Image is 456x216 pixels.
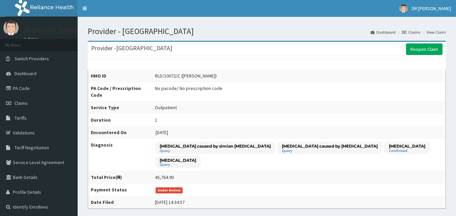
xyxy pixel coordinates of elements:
img: User Image [3,20,19,35]
p: DR [PERSON_NAME] [24,27,76,33]
a: Claims [402,29,420,35]
small: Query [282,149,378,153]
span: Tariffs [15,115,27,121]
th: Date Filed [88,196,152,209]
img: User Image [399,4,408,13]
small: Query [160,149,271,153]
p: [MEDICAL_DATA] [160,157,196,163]
span: [DATE] [156,129,168,135]
div: [DATE] 14:34:57 [155,199,185,206]
a: Reopen Claim [406,43,442,55]
th: Total Price(₦) [88,171,152,184]
th: PA Code / Prescription Code [88,82,152,101]
div: 1 [155,117,157,123]
th: Diagnosis [88,139,152,171]
span: Under Review [156,187,183,193]
th: Duration [88,114,152,126]
div: 45,764.90 [155,174,174,181]
p: [MEDICAL_DATA] [389,143,425,149]
th: HMO ID [88,70,152,82]
small: Confirmed [389,149,425,153]
th: Encountered On [88,126,152,139]
a: Dashboard [371,29,396,35]
span: Switch Providers [15,56,49,62]
a: View Claim [427,29,446,35]
div: Outpatient [155,104,177,111]
div: RLD/10072/C ([PERSON_NAME]) [155,72,217,79]
p: [MEDICAL_DATA] caused by [MEDICAL_DATA] [282,143,378,149]
small: Query [160,163,196,166]
div: No pacode / No prescription code [155,85,222,92]
h1: Provider - [GEOGRAPHIC_DATA] [88,27,446,36]
th: Payment Status [88,184,152,196]
span: Claims [15,100,28,106]
span: Tariff Negotiation [15,145,49,151]
span: Dashboard [15,70,36,76]
th: Service Type [88,101,152,114]
h3: Provider - [GEOGRAPHIC_DATA] [91,45,172,51]
a: Online [24,37,40,41]
p: [MEDICAL_DATA] caused by simian [MEDICAL_DATA] [160,143,271,149]
span: DR [PERSON_NAME] [412,5,451,11]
